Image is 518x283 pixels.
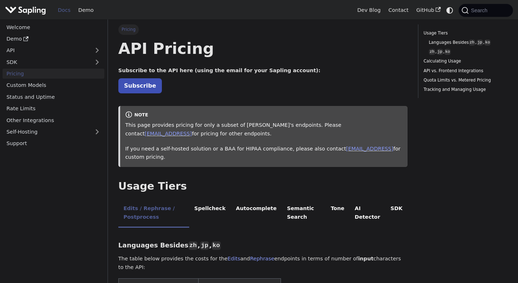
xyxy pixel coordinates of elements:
li: AI Detector [350,199,386,228]
a: Demo [74,5,97,16]
a: Calculating Usage [424,58,505,65]
p: This page provides pricing for only a subset of [PERSON_NAME]'s endpoints. Please contact for pri... [125,121,403,138]
a: Edits [228,256,240,261]
a: Other Integrations [3,115,104,125]
code: ko [484,40,491,46]
nav: Breadcrumbs [118,24,408,34]
a: Custom Models [3,80,104,91]
a: [EMAIL_ADDRESS] [346,146,393,152]
code: zh [429,49,435,55]
button: Expand sidebar category 'API' [90,45,104,56]
button: Expand sidebar category 'SDK' [90,57,104,67]
code: ko [212,241,221,250]
code: zh [469,40,475,46]
code: jp [437,49,443,55]
li: Spellcheck [189,199,231,228]
h1: API Pricing [118,39,408,58]
div: note [125,111,403,120]
a: zh,jp,ko [429,48,503,55]
a: Sapling.aiSapling.ai [5,5,49,15]
a: Tracking and Managing Usage [424,86,505,93]
a: Self-Hosting [3,127,104,137]
span: Search [469,8,492,13]
img: Sapling.ai [5,5,46,15]
a: API vs. Frontend Integrations [424,68,505,74]
a: Languages Besideszh,jp,ko [429,39,503,46]
code: ko [444,49,451,55]
p: The table below provides the costs for the and endpoints in terms of number of characters to the ... [118,255,408,272]
a: Demo [3,34,104,44]
a: Quota Limits vs. Metered Pricing [424,77,505,84]
a: Subscribe [118,78,162,93]
code: zh [188,241,197,250]
a: Dev Blog [353,5,384,16]
strong: Subscribe to the API here (using the email for your Sapling account): [118,68,321,73]
a: SDK [3,57,90,67]
span: Pricing [118,24,139,34]
h3: Languages Besides , , [118,241,408,250]
p: If you need a self-hosted solution or a BAA for HIPAA compliance, please also contact for custom ... [125,145,403,162]
a: Welcome [3,22,104,32]
strong: input [358,256,373,261]
a: API [3,45,90,56]
a: GitHub [412,5,444,16]
li: SDK [385,199,408,228]
a: [EMAIL_ADDRESS] [145,131,192,136]
li: Semantic Search [282,199,326,228]
a: Usage Tiers [424,30,505,37]
a: Docs [54,5,74,16]
code: jp [477,40,483,46]
li: Edits / Rephrase / Postprocess [118,199,189,228]
button: Search (Command+K) [459,4,513,17]
a: Rephrase [250,256,274,261]
a: Contact [385,5,413,16]
h2: Usage Tiers [118,180,408,193]
li: Tone [326,199,350,228]
button: Switch between dark and light mode (currently system mode) [445,5,455,15]
li: Autocomplete [231,199,282,228]
code: jp [200,241,209,250]
a: Status and Uptime [3,92,104,102]
a: Pricing [3,69,104,79]
a: Rate Limits [3,103,104,114]
a: Support [3,138,104,149]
